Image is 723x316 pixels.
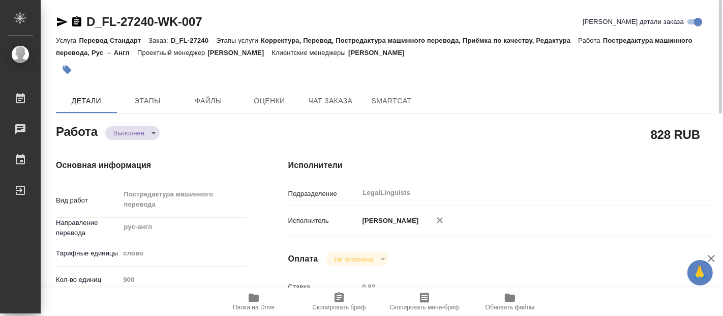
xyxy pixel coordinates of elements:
button: Обновить файлы [467,288,553,316]
p: Проектный менеджер [137,49,207,56]
input: Пустое поле [120,272,248,287]
p: Услуга [56,37,79,44]
span: Папка на Drive [233,304,275,311]
p: [PERSON_NAME] [348,49,412,56]
p: Тарифные единицы [56,248,120,258]
h2: Работа [56,122,98,140]
p: Вид работ [56,195,120,206]
span: Скопировать мини-бриф [389,304,459,311]
span: 🙏 [691,262,709,283]
div: Выполнен [326,252,388,266]
p: Подразделение [288,189,359,199]
span: Файлы [184,95,233,107]
p: [PERSON_NAME] [359,216,419,226]
h4: Оплата [288,253,318,265]
button: Скопировать мини-бриф [382,288,467,316]
button: Скопировать ссылку [71,16,83,28]
p: Работа [578,37,603,44]
p: Исполнитель [288,216,359,226]
h4: Исполнители [288,159,712,171]
p: Ставка [288,282,359,292]
p: [PERSON_NAME] [207,49,272,56]
button: Скопировать бриф [296,288,382,316]
span: Чат заказа [306,95,355,107]
button: Выполнен [110,129,147,137]
div: Выполнен [105,126,160,140]
a: D_FL-27240-WK-007 [86,15,202,28]
p: Заказ: [148,37,170,44]
span: Этапы [123,95,172,107]
input: Пустое поле [359,279,677,294]
span: Скопировать бриф [312,304,366,311]
h2: 828 RUB [651,126,700,143]
span: SmartCat [367,95,416,107]
button: Скопировать ссылку для ЯМессенджера [56,16,68,28]
p: Кол-во единиц [56,275,120,285]
button: Добавить тэг [56,59,78,81]
p: Перевод Стандарт [79,37,148,44]
span: Оценки [245,95,294,107]
p: Корректура, Перевод, Постредактура машинного перевода, Приёмка по качеству, Редактура [261,37,578,44]
div: слово [120,245,248,262]
p: D_FL-27240 [171,37,216,44]
span: Детали [62,95,111,107]
p: Этапы услуги [216,37,261,44]
button: Папка на Drive [211,288,296,316]
h4: Основная информация [56,159,248,171]
button: 🙏 [687,260,713,285]
p: Клиентские менеджеры [272,49,348,56]
button: Не оплачена [331,255,376,264]
button: Удалить исполнителя [429,209,451,232]
span: Обновить файлы [486,304,535,311]
span: [PERSON_NAME] детали заказа [583,17,684,27]
p: Направление перевода [56,218,120,238]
